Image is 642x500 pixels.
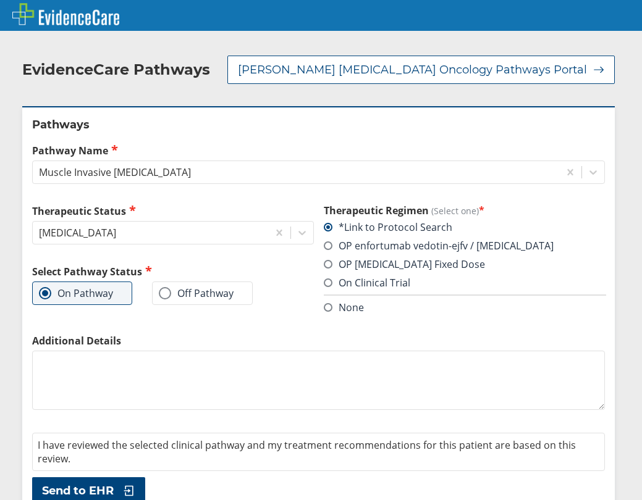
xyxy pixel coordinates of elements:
label: On Pathway [39,287,113,299]
div: Muscle Invasive [MEDICAL_DATA] [39,165,191,179]
label: OP enfortumab vedotin-ejfv / [MEDICAL_DATA] [324,239,554,252]
label: None [324,301,364,314]
label: Additional Details [32,334,605,348]
label: *Link to Protocol Search [324,220,452,234]
label: Therapeutic Status [32,204,314,218]
img: EvidenceCare [12,3,119,25]
label: Pathway Name [32,143,605,157]
h2: Pathways [32,117,605,132]
label: Off Pathway [159,287,234,299]
span: (Select one) [431,205,479,217]
button: [PERSON_NAME] [MEDICAL_DATA] Oncology Pathways Portal [227,56,615,84]
span: I have reviewed the selected clinical pathway and my treatment recommendations for this patient a... [38,438,576,465]
span: Send to EHR [42,483,114,498]
h2: Select Pathway Status [32,264,314,278]
span: [PERSON_NAME] [MEDICAL_DATA] Oncology Pathways Portal [238,62,587,77]
label: On Clinical Trial [324,276,410,290]
label: OP [MEDICAL_DATA] Fixed Dose [324,257,485,271]
div: [MEDICAL_DATA] [39,226,116,240]
h3: Therapeutic Regimen [324,204,606,217]
h2: EvidenceCare Pathways [22,60,210,79]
